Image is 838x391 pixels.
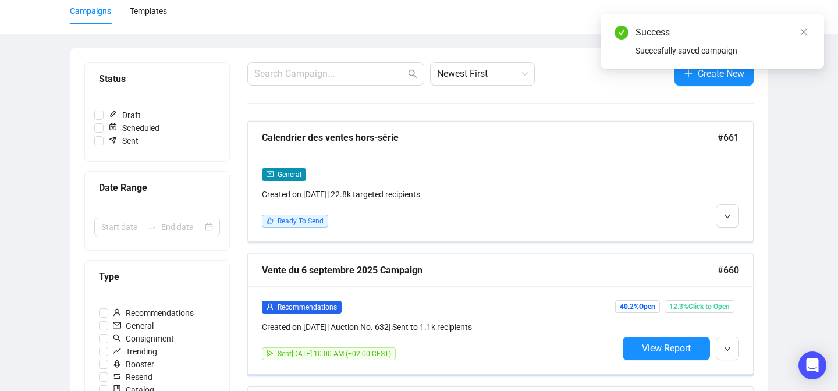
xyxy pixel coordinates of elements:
[99,269,215,284] div: Type
[278,350,391,358] span: Sent [DATE] 10:00 AM (+02:00 CEST)
[108,358,159,371] span: Booster
[99,180,215,195] div: Date Range
[797,26,810,38] a: Close
[724,346,731,353] span: down
[108,307,198,319] span: Recommendations
[262,321,618,333] div: Created on [DATE] | Auction No. 632 | Sent to 1.1k recipients
[665,300,734,313] span: 12.3% Click to Open
[147,222,157,232] span: swap-right
[108,371,157,383] span: Resend
[147,222,157,232] span: to
[278,303,337,311] span: Recommendations
[104,134,143,147] span: Sent
[130,5,167,17] div: Templates
[408,69,417,79] span: search
[278,217,324,225] span: Ready To Send
[254,67,406,81] input: Search Campaign...
[99,72,215,86] div: Status
[642,343,691,354] span: View Report
[108,319,158,332] span: General
[113,308,121,317] span: user
[615,300,660,313] span: 40.2% Open
[108,332,179,345] span: Consignment
[635,44,810,57] div: Succesfully saved campaign
[113,347,121,355] span: rise
[267,217,274,224] span: like
[101,221,143,233] input: Start date
[635,26,810,40] div: Success
[724,213,731,220] span: down
[113,372,121,381] span: retweet
[437,63,528,85] span: Newest First
[267,303,274,310] span: user
[108,345,162,358] span: Trending
[113,360,121,368] span: rocket
[104,122,164,134] span: Scheduled
[798,351,826,379] div: Open Intercom Messenger
[113,321,121,329] span: mail
[70,5,111,17] div: Campaigns
[247,121,754,242] a: Calendrier des ventes hors-série#661mailGeneralCreated on [DATE]| 22.8k targeted recipientslikeRe...
[161,221,203,233] input: End date
[104,109,145,122] span: Draft
[262,130,718,145] div: Calendrier des ventes hors-série
[262,188,618,201] div: Created on [DATE] | 22.8k targeted recipients
[262,263,718,278] div: Vente du 6 septembre 2025 Campaign
[267,170,274,177] span: mail
[247,254,754,375] a: Vente du 6 septembre 2025 Campaign#660userRecommendationsCreated on [DATE]| Auction No. 632| Sent...
[615,26,628,40] span: check-circle
[113,334,121,342] span: search
[718,130,739,145] span: #661
[278,170,301,179] span: General
[267,350,274,357] span: send
[800,28,808,36] span: close
[623,337,710,360] button: View Report
[718,263,739,278] span: #660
